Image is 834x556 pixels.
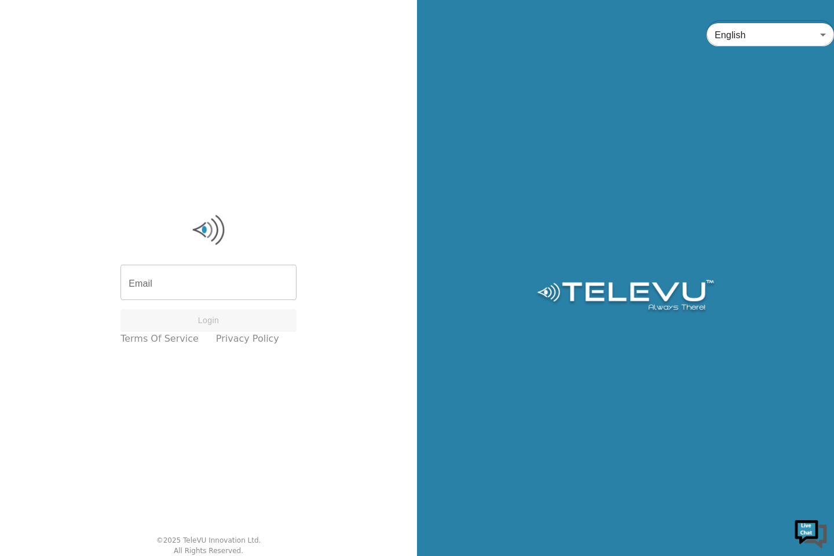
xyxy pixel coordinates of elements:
[120,213,297,247] img: Logo
[535,280,715,314] img: Logo
[156,535,261,546] div: © 2025 TeleVU Innovation Ltd.
[174,546,243,556] div: All Rights Reserved.
[216,332,279,346] a: Privacy Policy
[120,332,199,346] a: Terms of Service
[707,19,834,51] div: English
[793,515,828,550] img: Chat Widget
